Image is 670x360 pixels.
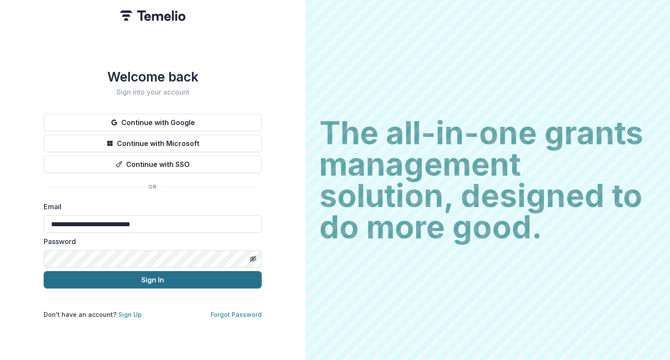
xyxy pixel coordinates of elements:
label: Email [44,201,256,212]
label: Password [44,236,256,247]
h1: Welcome back [44,69,262,85]
button: Sign In [44,271,262,289]
button: Toggle password visibility [246,252,260,266]
button: Continue with Microsoft [44,135,262,152]
button: Continue with Google [44,114,262,131]
button: Continue with SSO [44,156,262,173]
h2: Sign into your account [44,88,262,96]
img: Temelio [120,10,185,21]
a: Sign Up [118,311,142,318]
a: Forgot Password [211,311,262,318]
p: Don't have an account? [44,310,142,319]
